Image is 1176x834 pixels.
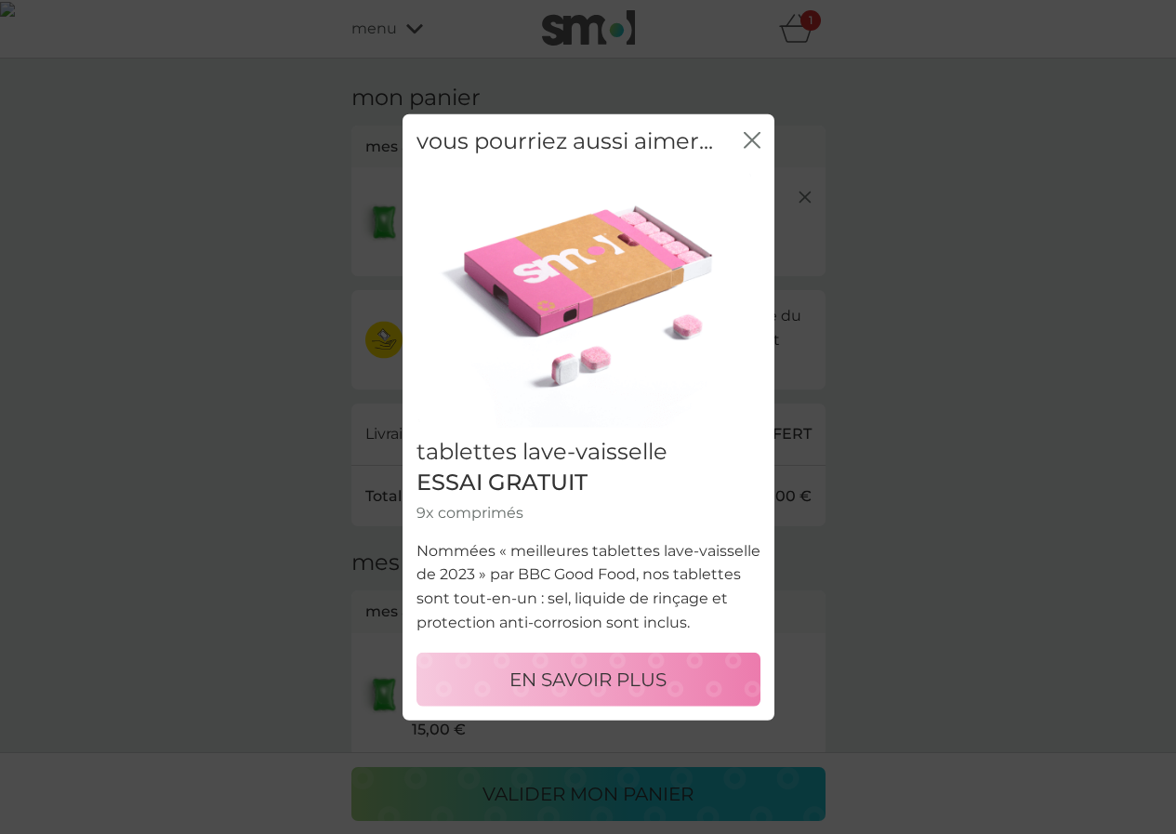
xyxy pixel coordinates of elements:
button: en savoir plus [416,653,760,707]
font: ESSAI GRATUIT [416,469,588,496]
font: vous pourriez aussi aimer... [416,126,713,153]
font: Nommées « meilleures tablettes lave-vaisselle de 2023 » par BBC Good Food, nos tablettes sont tou... [416,541,760,630]
font: en savoir plus [509,669,667,691]
font: tablettes lave-vaisselle [416,437,667,464]
button: fermer [744,131,760,151]
font: 9x comprimés [416,504,523,522]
